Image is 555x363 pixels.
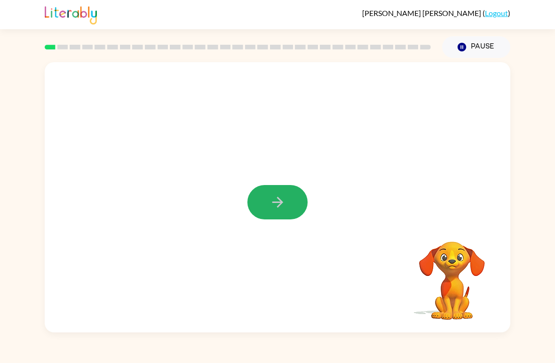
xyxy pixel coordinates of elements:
a: Logout [485,8,508,17]
video: Your browser must support playing .mp4 files to use Literably. Please try using another browser. [405,227,499,321]
button: Pause [442,36,510,58]
span: [PERSON_NAME] [PERSON_NAME] [362,8,483,17]
div: ( ) [362,8,510,17]
img: Literably [45,4,97,24]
